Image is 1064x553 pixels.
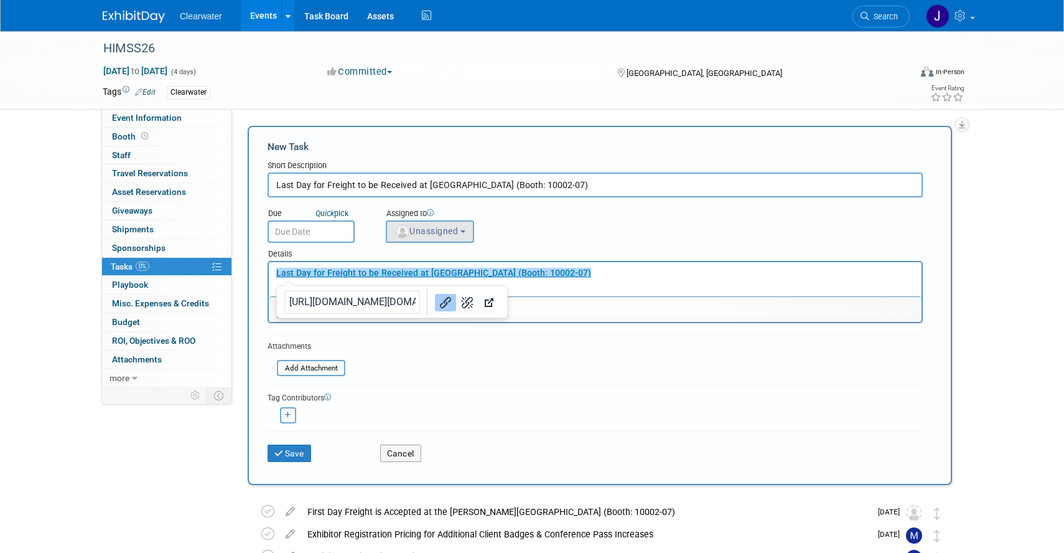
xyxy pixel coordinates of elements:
[934,508,940,519] i: Move task
[136,262,149,271] span: 0%
[268,220,355,243] input: Due Date
[112,243,166,253] span: Sponsorships
[102,128,231,146] a: Booth
[110,373,129,383] span: more
[112,224,154,234] span: Shipments
[268,445,311,462] button: Save
[112,206,152,215] span: Giveaways
[323,65,397,78] button: Committed
[112,113,182,123] span: Event Information
[112,187,186,197] span: Asset Reservations
[102,369,231,387] a: more
[102,276,231,294] a: Playbook
[102,332,231,350] a: ROI, Objectives & ROO
[268,173,923,197] input: Name of task or a short description
[112,336,195,346] span: ROI, Objectives & ROO
[268,160,923,173] div: Short Description
[102,220,231,239] a: Shipments
[926,4,950,28] img: Jakera Willis
[207,387,232,404] td: Toggle Event Tabs
[268,243,923,261] div: Details
[930,85,964,92] div: Event Rating
[167,86,210,99] div: Clearwater
[878,508,906,516] span: [DATE]
[836,65,964,83] div: Event Format
[906,527,922,544] img: Monica Pastor
[386,208,536,220] div: Assigned to
[185,387,207,404] td: Personalize Event Tab Strip
[102,313,231,331] a: Budget
[112,168,188,178] span: Travel Reservations
[111,262,149,272] span: Tasks
[102,351,231,369] a: Attachments
[380,445,421,462] button: Cancel
[279,529,301,540] a: edit
[103,11,165,23] img: ExhibitDay
[103,85,156,100] td: Tags
[112,150,131,160] span: Staff
[457,294,478,311] button: Remove link
[921,67,933,77] img: Format-Inperson.png
[102,109,231,127] a: Event Information
[435,294,456,311] button: Link
[102,295,231,313] a: Misc. Expenses & Credits
[301,501,870,522] div: First Day Freight is Accepted at the [PERSON_NAME][GEOGRAPHIC_DATA] (Booth: 10002-07)
[268,140,923,154] div: New Task
[269,262,922,296] iframe: Rich Text Area
[135,88,156,97] a: Edit
[627,69,782,78] span: [GEOGRAPHIC_DATA], [GEOGRAPHIC_DATA]
[906,505,922,521] img: Unassigned
[386,220,474,243] button: Unassigned
[878,530,906,539] span: [DATE]
[103,65,168,77] span: [DATE] [DATE]
[99,37,891,60] div: HIMSS26
[112,298,209,308] span: Misc. Expenses & Credits
[112,131,151,141] span: Booth
[315,209,334,218] i: Quick
[284,290,420,314] input: Link
[935,67,964,77] div: In-Person
[478,294,500,311] button: Open link
[102,146,231,164] a: Staff
[112,354,162,364] span: Attachments
[268,341,345,352] div: Attachments
[112,280,148,290] span: Playbook
[102,164,231,182] a: Travel Reservations
[934,530,940,542] i: Move task
[112,317,140,327] span: Budget
[180,11,222,21] span: Clearwater
[102,202,231,220] a: Giveaways
[869,12,898,21] span: Search
[852,6,910,27] a: Search
[129,66,141,76] span: to
[268,208,367,220] div: Due
[139,131,151,141] span: Booth not reserved yet
[279,506,301,518] a: edit
[102,239,231,257] a: Sponsorships
[301,524,870,545] div: Exhibitor Registration Pricing for Additional Client Badges & Conference Pass Increases
[170,68,196,76] span: (4 days)
[394,226,458,236] span: Unassigned
[268,390,923,404] div: Tag Contributors
[102,258,231,276] a: Tasks0%
[313,208,351,219] a: Quickpick
[102,183,231,201] a: Asset Reservations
